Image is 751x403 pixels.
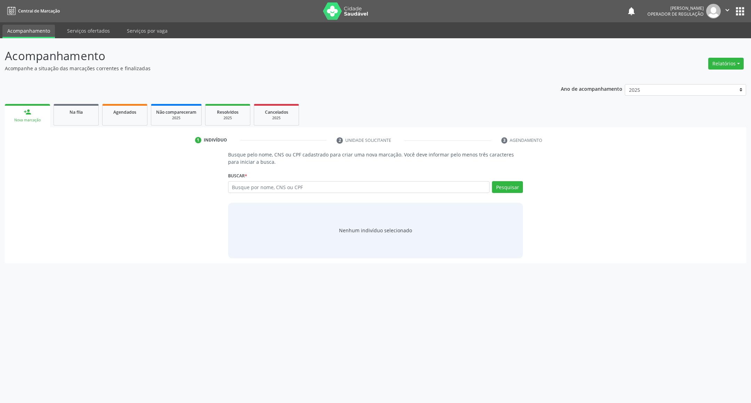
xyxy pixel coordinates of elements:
[339,227,412,234] div: Nenhum indivíduo selecionado
[724,6,731,14] i: 
[228,181,490,193] input: Busque por nome, CNS ou CPF
[70,109,83,115] span: Na fila
[204,137,227,143] div: Indivíduo
[492,181,523,193] button: Pesquisar
[647,11,704,17] span: Operador de regulação
[156,109,196,115] span: Não compareceram
[217,109,239,115] span: Resolvidos
[113,109,136,115] span: Agendados
[627,6,636,16] button: notifications
[210,115,245,121] div: 2025
[5,65,524,72] p: Acompanhe a situação das marcações correntes e finalizadas
[647,5,704,11] div: [PERSON_NAME]
[122,25,172,37] a: Serviços por vaga
[5,5,60,17] a: Central de Marcação
[228,170,247,181] label: Buscar
[721,4,734,18] button: 
[708,58,744,70] button: Relatórios
[24,108,31,116] div: person_add
[10,118,45,123] div: Nova marcação
[18,8,60,14] span: Central de Marcação
[706,4,721,18] img: img
[2,25,55,38] a: Acompanhamento
[5,47,524,65] p: Acompanhamento
[156,115,196,121] div: 2025
[734,5,746,17] button: apps
[228,151,523,166] p: Busque pelo nome, CNS ou CPF cadastrado para criar uma nova marcação. Você deve informar pelo men...
[265,109,288,115] span: Cancelados
[62,25,115,37] a: Serviços ofertados
[561,84,622,93] p: Ano de acompanhamento
[259,115,294,121] div: 2025
[195,137,201,143] div: 1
